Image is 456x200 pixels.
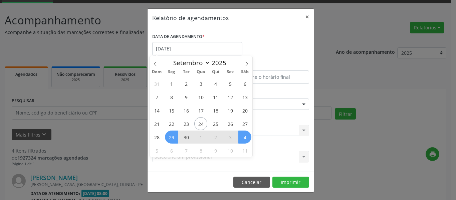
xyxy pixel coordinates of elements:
[272,177,309,188] button: Imprimir
[194,90,207,104] span: Setembro 10, 2025
[170,58,210,67] select: Month
[165,117,178,130] span: Setembro 22, 2025
[194,70,208,74] span: Qua
[238,70,252,74] span: Sáb
[165,90,178,104] span: Setembro 8, 2025
[224,131,237,144] span: Outubro 3, 2025
[194,131,207,144] span: Outubro 1, 2025
[209,131,222,144] span: Outubro 2, 2025
[164,70,179,74] span: Seg
[224,104,237,117] span: Setembro 19, 2025
[238,104,251,117] span: Setembro 20, 2025
[150,117,163,130] span: Setembro 21, 2025
[210,58,232,67] input: Year
[209,144,222,157] span: Outubro 9, 2025
[150,104,163,117] span: Setembro 14, 2025
[208,70,223,74] span: Qui
[238,144,251,157] span: Outubro 11, 2025
[209,77,222,90] span: Setembro 4, 2025
[180,131,193,144] span: Setembro 30, 2025
[224,77,237,90] span: Setembro 5, 2025
[209,104,222,117] span: Setembro 18, 2025
[232,60,309,70] label: ATÉ
[194,144,207,157] span: Outubro 8, 2025
[180,117,193,130] span: Setembro 23, 2025
[224,117,237,130] span: Setembro 26, 2025
[150,77,163,90] span: Agosto 31, 2025
[165,144,178,157] span: Outubro 6, 2025
[152,13,229,22] h5: Relatório de agendamentos
[179,70,194,74] span: Ter
[194,104,207,117] span: Setembro 17, 2025
[165,131,178,144] span: Setembro 29, 2025
[150,70,164,74] span: Dom
[224,90,237,104] span: Setembro 12, 2025
[238,131,251,144] span: Outubro 4, 2025
[165,104,178,117] span: Setembro 15, 2025
[209,90,222,104] span: Setembro 11, 2025
[238,117,251,130] span: Setembro 27, 2025
[233,177,270,188] button: Cancelar
[238,77,251,90] span: Setembro 6, 2025
[180,104,193,117] span: Setembro 16, 2025
[180,77,193,90] span: Setembro 2, 2025
[194,117,207,130] span: Setembro 24, 2025
[194,77,207,90] span: Setembro 3, 2025
[150,131,163,144] span: Setembro 28, 2025
[223,70,238,74] span: Sex
[150,90,163,104] span: Setembro 7, 2025
[180,90,193,104] span: Setembro 9, 2025
[238,90,251,104] span: Setembro 13, 2025
[152,42,242,55] input: Selecione uma data ou intervalo
[209,117,222,130] span: Setembro 25, 2025
[232,70,309,84] input: Selecione o horário final
[300,9,314,25] button: Close
[150,144,163,157] span: Outubro 5, 2025
[224,144,237,157] span: Outubro 10, 2025
[152,32,205,42] label: DATA DE AGENDAMENTO
[180,144,193,157] span: Outubro 7, 2025
[165,77,178,90] span: Setembro 1, 2025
